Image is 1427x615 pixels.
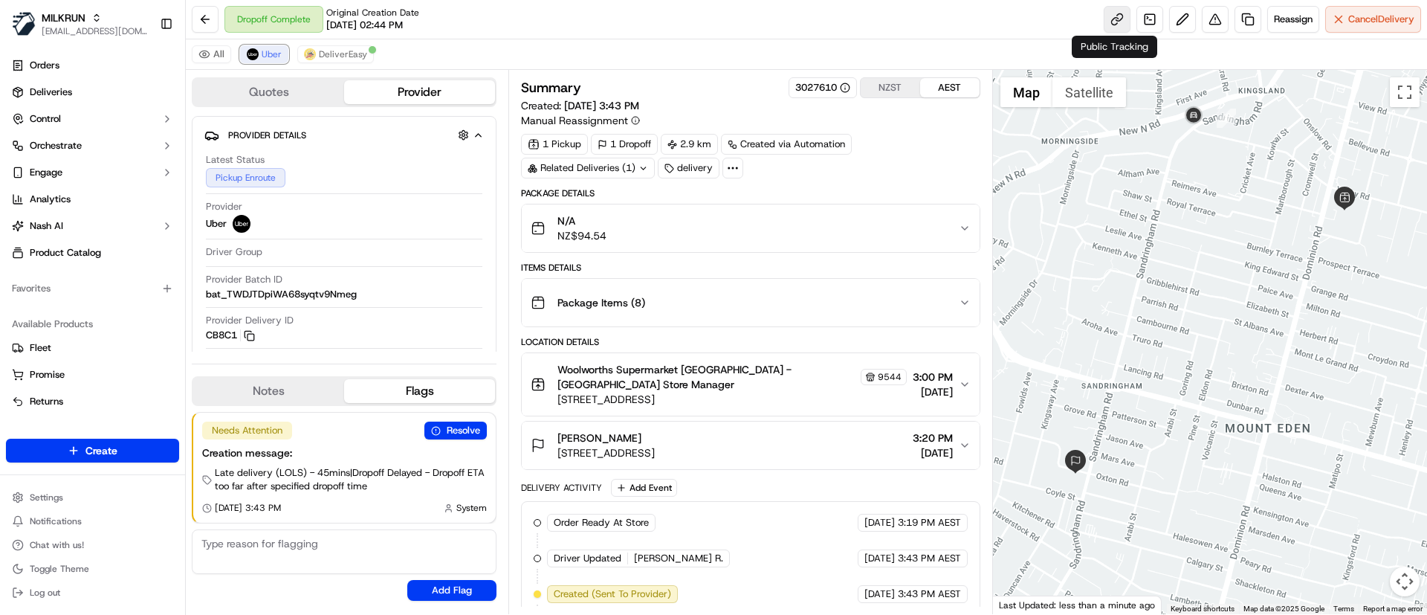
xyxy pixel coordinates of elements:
[6,511,179,532] button: Notifications
[993,596,1162,614] div: Last Updated: less than a minute ago
[521,262,980,274] div: Items Details
[1333,605,1354,613] a: Terms (opens in new tab)
[193,80,344,104] button: Quotes
[557,445,655,460] span: [STREET_ADDRESS]
[30,112,61,126] span: Control
[522,205,979,252] button: N/ANZ$94.54
[861,78,920,97] button: NZST
[6,80,179,104] a: Deliveries
[557,392,906,407] span: [STREET_ADDRESS]
[6,558,179,579] button: Toggle Theme
[1390,567,1420,596] button: Map camera controls
[557,228,606,243] span: NZ$94.54
[658,158,719,178] div: delivery
[206,200,242,213] span: Provider
[554,516,649,529] span: Order Ready At Store
[206,153,265,167] span: Latest Status
[997,595,1046,614] a: Open this area in Google Maps (opens a new window)
[6,54,179,77] a: Orders
[206,288,357,301] span: bat_TWDJTDpiWA68syqtv9Nmeg
[192,45,231,63] button: All
[30,539,84,551] span: Chat with us!
[6,439,179,463] button: Create
[898,587,961,601] span: 3:43 PM AEST
[30,59,59,72] span: Orders
[42,10,85,25] span: MILKRUN
[795,81,850,94] button: 3027610
[864,552,895,565] span: [DATE]
[12,12,36,36] img: MILKRUN
[204,123,484,147] button: Provider Details
[521,336,980,348] div: Location Details
[898,516,961,529] span: 3:19 PM AEST
[6,6,154,42] button: MILKRUNMILKRUN[EMAIL_ADDRESS][DOMAIN_NAME]
[206,273,282,286] span: Provider Batch ID
[557,295,645,310] span: Package Items ( 8 )
[6,390,179,413] button: Returns
[521,134,588,155] div: 1 Pickup
[12,341,173,355] a: Fleet
[202,445,487,460] div: Creation message:
[564,99,639,112] span: [DATE] 3:43 PM
[554,552,621,565] span: Driver Updated
[721,134,852,155] div: Created via Automation
[878,371,902,383] span: 9544
[240,45,288,63] button: Uber
[913,431,953,445] span: 3:20 PM
[521,113,628,128] span: Manual Reassignment
[30,219,63,233] span: Nash AI
[1243,605,1324,613] span: Map data ©2025 Google
[6,161,179,184] button: Engage
[344,80,495,104] button: Provider
[1348,13,1414,26] span: Cancel Delivery
[30,368,65,381] span: Promise
[30,86,72,99] span: Deliveries
[634,552,723,565] span: [PERSON_NAME] R.
[557,213,606,228] span: N/A
[591,134,658,155] div: 1 Dropoff
[898,552,961,565] span: 3:43 PM AEST
[30,395,63,408] span: Returns
[1217,109,1236,128] div: 1
[1000,77,1052,107] button: Show street map
[6,487,179,508] button: Settings
[661,134,718,155] div: 2.9 km
[1363,605,1423,613] a: Report a map error
[262,48,282,60] span: Uber
[297,45,374,63] button: DeliverEasy
[6,107,179,131] button: Control
[1182,104,1206,128] div: 2
[6,582,179,603] button: Log out
[228,129,306,141] span: Provider Details
[913,370,953,384] span: 3:00 PM
[554,587,671,601] span: Created (Sent To Provider)
[6,363,179,387] button: Promise
[247,48,259,60] img: uber-new-logo.jpeg
[611,479,677,497] button: Add Event
[1267,6,1319,33] button: Reassign
[202,422,292,439] div: Needs Attention
[42,25,148,37] span: [EMAIL_ADDRESS][DOMAIN_NAME]
[206,217,227,231] span: Uber
[30,139,82,152] span: Orchestrate
[304,48,316,60] img: delivereasy_logo.png
[913,384,953,399] span: [DATE]
[521,81,581,94] h3: Summary
[6,187,179,211] a: Analytics
[30,341,51,355] span: Fleet
[30,193,71,206] span: Analytics
[6,535,179,556] button: Chat with us!
[1390,77,1420,107] button: Toggle fullscreen view
[30,492,63,503] span: Settings
[215,502,281,514] span: [DATE] 3:43 PM
[206,329,255,342] button: CB8C1
[344,379,495,403] button: Flags
[233,215,250,233] img: uber-new-logo.jpeg
[1052,77,1126,107] button: Show satellite imagery
[30,246,101,260] span: Product Catalog
[521,158,655,178] div: Related Deliveries (1)
[193,379,344,403] button: Notes
[30,166,62,179] span: Engage
[864,587,895,601] span: [DATE]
